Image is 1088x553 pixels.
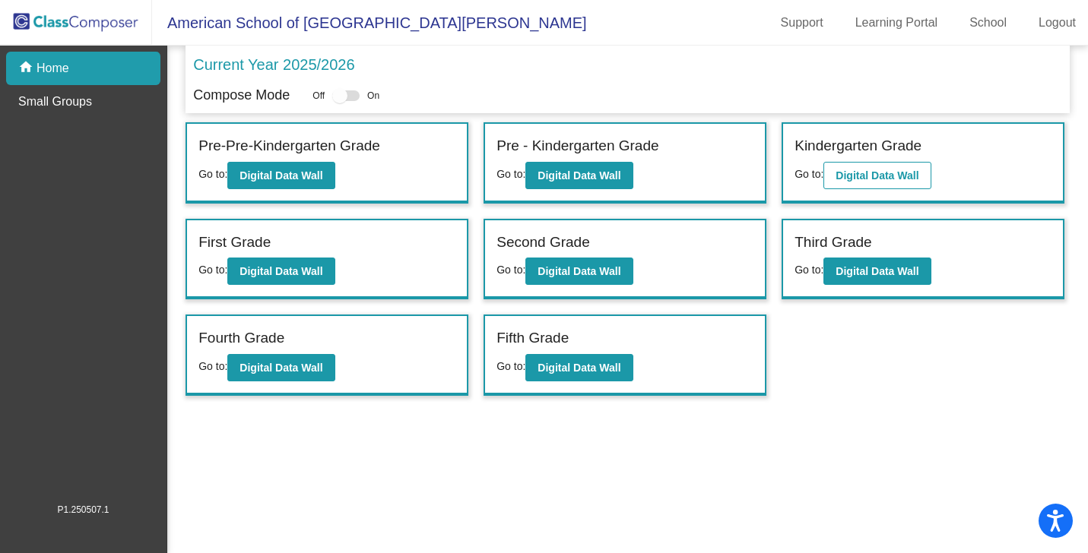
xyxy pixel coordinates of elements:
[538,265,620,277] b: Digital Data Wall
[496,327,569,349] label: Fifth Grade
[193,85,290,106] p: Compose Mode
[525,162,633,189] button: Digital Data Wall
[18,59,36,77] mat-icon: home
[198,232,271,254] label: First Grade
[525,258,633,285] button: Digital Data Wall
[836,265,918,277] b: Digital Data Wall
[239,362,322,374] b: Digital Data Wall
[496,135,658,157] label: Pre - Kindergarten Grade
[198,264,227,276] span: Go to:
[227,162,335,189] button: Digital Data Wall
[496,232,590,254] label: Second Grade
[198,360,227,372] span: Go to:
[795,232,871,254] label: Third Grade
[198,135,380,157] label: Pre-Pre-Kindergarten Grade
[957,11,1019,35] a: School
[823,162,931,189] button: Digital Data Wall
[152,11,587,35] span: American School of [GEOGRAPHIC_DATA][PERSON_NAME]
[1026,11,1088,35] a: Logout
[795,168,823,180] span: Go to:
[239,169,322,182] b: Digital Data Wall
[795,264,823,276] span: Go to:
[823,258,931,285] button: Digital Data Wall
[198,327,284,349] label: Fourth Grade
[36,59,69,77] p: Home
[496,168,525,180] span: Go to:
[367,89,379,103] span: On
[227,354,335,381] button: Digital Data Wall
[193,53,354,76] p: Current Year 2025/2026
[496,360,525,372] span: Go to:
[312,89,325,103] span: Off
[227,258,335,285] button: Digital Data Wall
[769,11,836,35] a: Support
[843,11,950,35] a: Learning Portal
[538,169,620,182] b: Digital Data Wall
[198,168,227,180] span: Go to:
[836,169,918,182] b: Digital Data Wall
[538,362,620,374] b: Digital Data Wall
[18,93,92,111] p: Small Groups
[239,265,322,277] b: Digital Data Wall
[525,354,633,381] button: Digital Data Wall
[795,135,921,157] label: Kindergarten Grade
[496,264,525,276] span: Go to:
